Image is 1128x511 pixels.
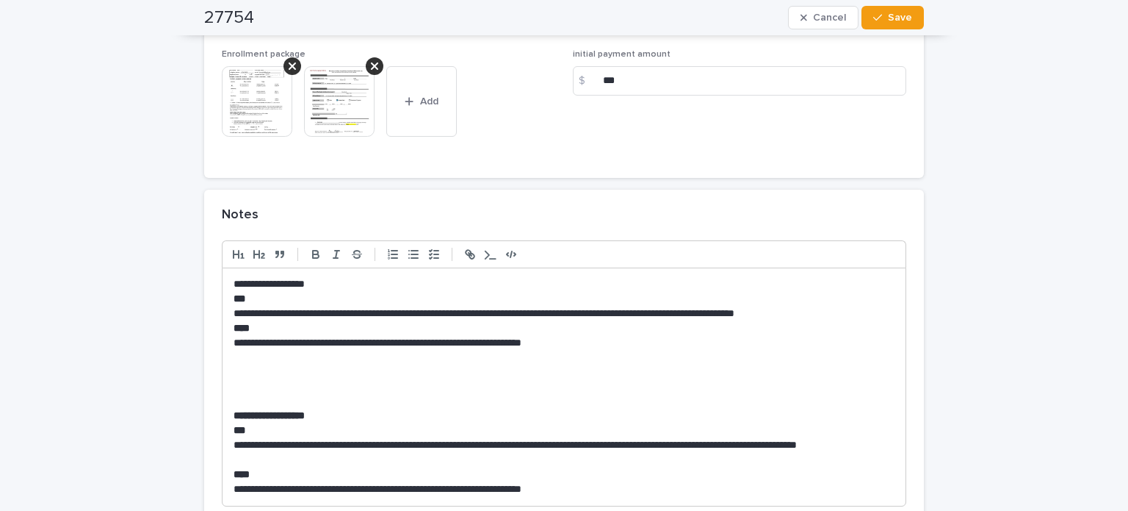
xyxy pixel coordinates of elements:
button: Add [386,66,457,137]
div: $ [573,66,602,96]
h2: Notes [222,207,258,224]
span: Save [888,12,912,23]
span: Enrollment package [222,50,305,59]
h2: 27754 [204,7,254,29]
button: Cancel [788,6,858,29]
span: Add [420,96,438,107]
button: Save [861,6,924,29]
span: Cancel [813,12,846,23]
span: initial payment amount [573,50,670,59]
